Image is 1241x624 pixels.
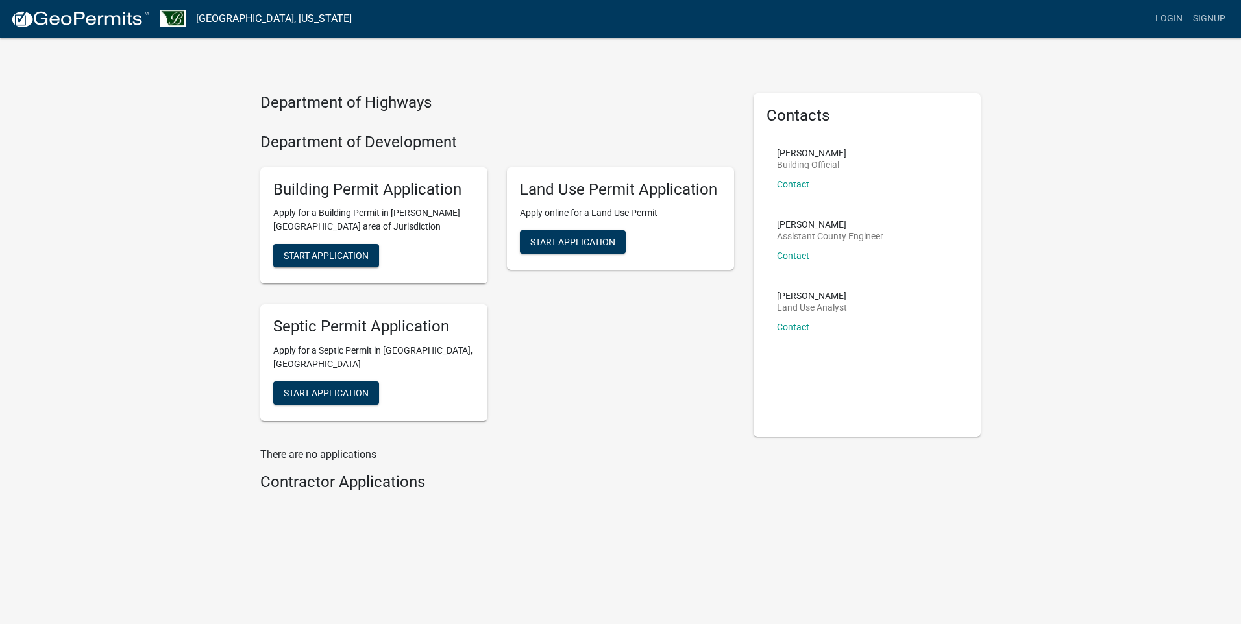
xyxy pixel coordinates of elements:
[273,244,379,267] button: Start Application
[260,93,734,112] h4: Department of Highways
[273,317,474,336] h5: Septic Permit Application
[260,473,734,492] h4: Contractor Applications
[777,179,809,189] a: Contact
[273,206,474,234] p: Apply for a Building Permit in [PERSON_NAME][GEOGRAPHIC_DATA] area of Jurisdiction
[777,291,847,300] p: [PERSON_NAME]
[196,8,352,30] a: [GEOGRAPHIC_DATA], [US_STATE]
[777,250,809,261] a: Contact
[520,230,626,254] button: Start Application
[777,322,809,332] a: Contact
[260,133,734,152] h4: Department of Development
[777,149,846,158] p: [PERSON_NAME]
[520,180,721,199] h5: Land Use Permit Application
[284,250,369,261] span: Start Application
[284,388,369,398] span: Start Application
[1188,6,1231,31] a: Signup
[273,381,379,405] button: Start Application
[530,237,615,247] span: Start Application
[777,232,883,241] p: Assistant County Engineer
[160,10,186,27] img: Benton County, Minnesota
[777,220,883,229] p: [PERSON_NAME]
[260,473,734,497] wm-workflow-list-section: Contractor Applications
[1150,6,1188,31] a: Login
[273,344,474,371] p: Apply for a Septic Permit in [GEOGRAPHIC_DATA], [GEOGRAPHIC_DATA]
[777,160,846,169] p: Building Official
[767,106,968,125] h5: Contacts
[260,447,734,462] p: There are no applications
[520,206,721,220] p: Apply online for a Land Use Permit
[273,180,474,199] h5: Building Permit Application
[777,303,847,312] p: Land Use Analyst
